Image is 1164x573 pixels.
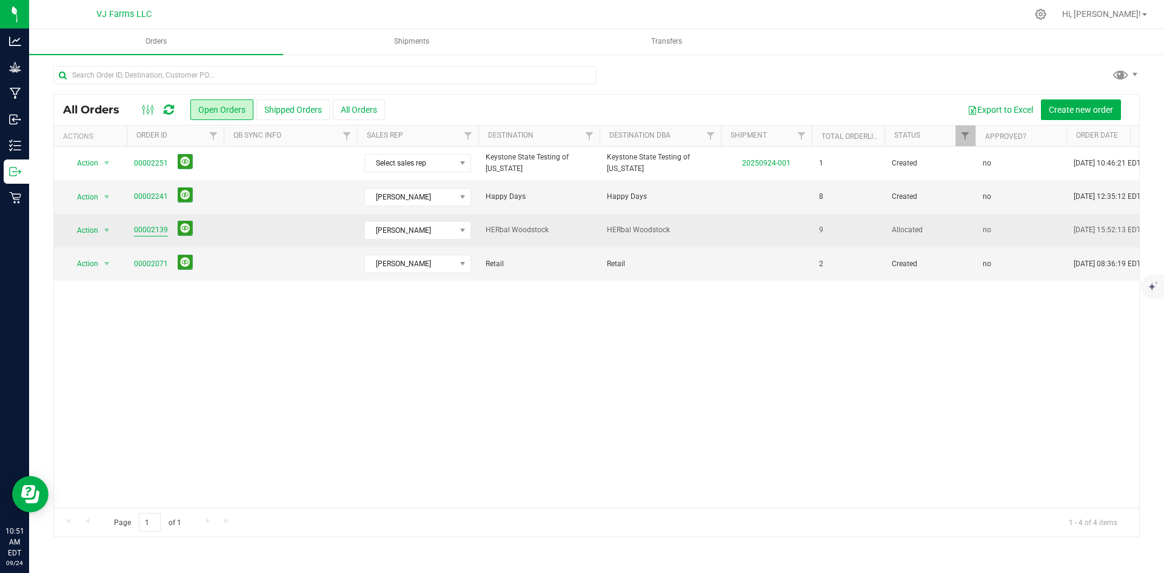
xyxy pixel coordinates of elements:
span: Keystone State Testing of [US_STATE] [486,152,592,175]
button: Shipped Orders [256,99,330,120]
span: select [99,222,115,239]
span: [PERSON_NAME] [365,222,455,239]
a: Filter [955,126,975,146]
a: Status [894,131,920,139]
inline-svg: Inbound [9,113,21,126]
div: Actions [63,132,122,141]
span: Keystone State Testing of [US_STATE] [607,152,714,175]
button: Create new order [1041,99,1121,120]
span: Action [66,255,99,272]
span: Action [66,189,99,206]
button: All Orders [333,99,385,120]
span: VJ Farms LLC [96,9,152,19]
span: [DATE] 10:46:21 EDT [1074,158,1141,169]
inline-svg: Retail [9,192,21,204]
span: Created [892,158,968,169]
span: Action [66,155,99,172]
span: Select sales rep [365,155,455,172]
inline-svg: Manufacturing [9,87,21,99]
span: Page of 1 [104,513,191,532]
a: Shipment [731,131,767,139]
a: Filter [580,126,600,146]
button: Export to Excel [960,99,1041,120]
button: Open Orders [190,99,253,120]
span: 9 [819,224,823,236]
span: Retail [486,258,592,270]
a: Orders [29,29,283,55]
span: select [99,189,115,206]
span: Create new order [1049,105,1113,115]
span: [PERSON_NAME] [365,255,455,272]
span: 8 [819,191,823,203]
iframe: Resource center [12,476,48,512]
span: no [983,258,991,270]
span: no [983,224,991,236]
span: Transfers [635,36,698,47]
p: 10:51 AM EDT [5,526,24,558]
inline-svg: Analytics [9,35,21,47]
a: 20250924-001 [742,159,791,167]
span: Created [892,191,968,203]
a: Destination [488,131,533,139]
a: Order ID [136,131,167,139]
a: Total Orderlines [821,132,887,141]
span: HERbal Woodstock [607,224,714,236]
a: Order Date [1076,131,1118,139]
span: [PERSON_NAME] [365,189,455,206]
span: HERbal Woodstock [486,224,592,236]
span: Allocated [892,224,968,236]
input: 1 [139,513,161,532]
a: Filter [792,126,812,146]
span: 1 [819,158,823,169]
span: [DATE] 15:52:13 EDT [1074,224,1141,236]
inline-svg: Inventory [9,139,21,152]
span: select [99,155,115,172]
a: QB Sync Info [233,131,281,139]
a: Transfers [540,29,794,55]
span: Created [892,258,968,270]
span: 2 [819,258,823,270]
a: 00002139 [134,224,168,236]
span: select [99,255,115,272]
a: Shipments [284,29,538,55]
a: Filter [337,126,357,146]
a: Approved? [985,132,1026,141]
span: [DATE] 12:35:12 EDT [1074,191,1141,203]
inline-svg: Grow [9,61,21,73]
span: Happy Days [486,191,592,203]
a: 00002071 [134,258,168,270]
p: 09/24 [5,558,24,568]
a: 00002241 [134,191,168,203]
a: Filter [204,126,224,146]
span: no [983,158,991,169]
inline-svg: Outbound [9,166,21,178]
span: Orders [129,36,183,47]
a: 00002251 [134,158,168,169]
span: Retail [607,258,714,270]
span: Hi, [PERSON_NAME]! [1062,9,1141,19]
a: Filter [458,126,478,146]
span: Action [66,222,99,239]
a: Destination DBA [609,131,671,139]
span: [DATE] 08:36:19 EDT [1074,258,1141,270]
span: All Orders [63,103,132,116]
div: Manage settings [1033,8,1048,20]
a: Sales Rep [367,131,403,139]
span: Happy Days [607,191,714,203]
input: Search Order ID, Destination, Customer PO... [53,66,597,84]
span: Shipments [378,36,446,47]
span: no [983,191,991,203]
span: 1 - 4 of 4 items [1059,513,1127,531]
a: Filter [701,126,721,146]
